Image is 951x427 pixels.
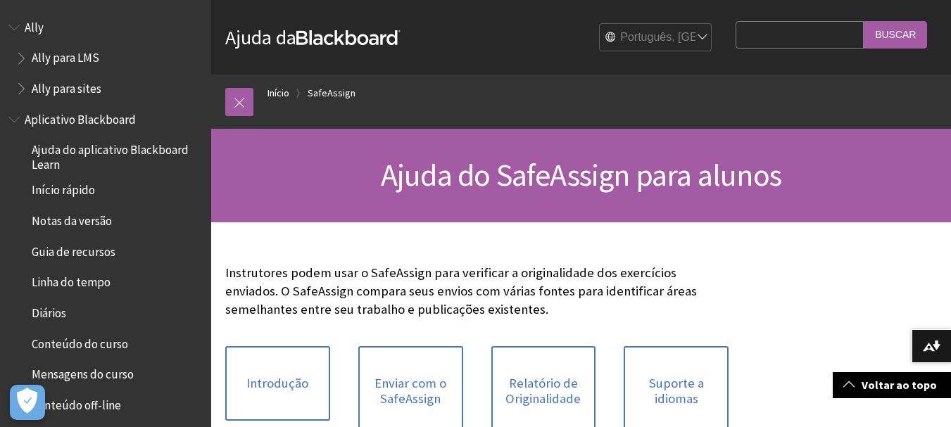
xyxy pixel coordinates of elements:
[32,301,66,320] span: Diários
[381,155,781,194] span: Ajuda do SafeAssign para alunos
[32,240,115,259] span: Guia de recursos
[864,21,927,49] input: Buscar
[296,30,401,45] strong: Blackboard
[32,209,112,228] span: Notas da versão
[25,108,136,127] span: Aplicativo Blackboard
[8,15,203,101] nav: Book outline for Anthology Ally Help
[32,77,101,96] span: Ally para sites
[32,363,134,382] span: Mensagens do curso
[308,84,355,102] a: SafeAssign
[25,15,44,34] span: Ally
[225,346,330,421] a: Introdução
[32,271,111,290] span: Linha do tempo
[267,84,289,102] a: Início
[32,393,121,412] span: Conteúdo off-line
[10,385,45,420] button: Abrir preferências
[225,264,729,319] p: Instrutores podem usar o SafeAssign para verificar a originalidade dos exercícios enviados. O Saf...
[32,139,201,172] span: Ajuda do aplicativo Blackboard Learn
[32,46,99,65] span: Ally para LMS
[32,332,128,351] span: Conteúdo do curso
[833,372,951,398] a: Voltar ao topo
[32,179,95,198] span: Início rápido
[600,24,712,52] select: Site Language Selector
[225,25,401,50] a: Ajuda daBlackboard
